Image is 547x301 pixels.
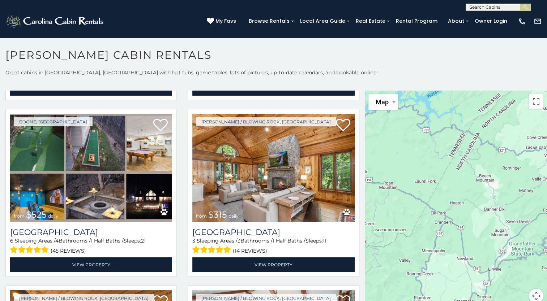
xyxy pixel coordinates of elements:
[192,257,354,272] a: View Property
[141,237,146,244] span: 21
[208,209,227,220] span: $315
[323,237,326,244] span: 11
[192,114,354,222] a: Chimney Island from $315 daily
[10,227,172,237] a: [GEOGRAPHIC_DATA]
[245,16,293,27] a: Browse Rentals
[392,16,441,27] a: Rental Program
[192,237,354,256] div: Sleeping Areas / Bathrooms / Sleeps:
[368,94,398,110] button: Change map style
[10,227,172,237] h3: Wildlife Manor
[55,237,59,244] span: 4
[196,213,207,219] span: from
[192,237,195,244] span: 3
[192,114,354,222] img: Chimney Island
[215,17,236,25] span: My Favs
[207,17,238,25] a: My Favs
[444,16,468,27] a: About
[196,117,336,126] a: [PERSON_NAME] / Blowing Rock, [GEOGRAPHIC_DATA]
[10,257,172,272] a: View Property
[10,237,13,244] span: 6
[471,16,511,27] a: Owner Login
[14,117,93,126] a: Boone, [GEOGRAPHIC_DATA]
[153,118,168,133] a: Add to favorites
[26,209,47,220] span: $525
[192,227,354,237] a: [GEOGRAPHIC_DATA]
[518,17,526,25] img: phone-regular-white.png
[10,114,172,222] img: Wildlife Manor
[48,213,58,219] span: daily
[336,118,350,133] a: Add to favorites
[10,237,172,256] div: Sleeping Areas / Bathrooms / Sleeps:
[228,213,239,219] span: daily
[238,237,240,244] span: 3
[192,227,354,237] h3: Chimney Island
[5,14,106,29] img: White-1-2.png
[352,16,389,27] a: Real Estate
[233,246,267,256] span: (14 reviews)
[91,237,124,244] span: 1 Half Baths /
[51,246,86,256] span: (45 reviews)
[529,94,543,109] button: Toggle fullscreen view
[376,98,389,106] span: Map
[273,237,305,244] span: 1 Half Baths /
[534,17,542,25] img: mail-regular-white.png
[14,213,25,219] span: from
[10,114,172,222] a: Wildlife Manor from $525 daily
[296,16,349,27] a: Local Area Guide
